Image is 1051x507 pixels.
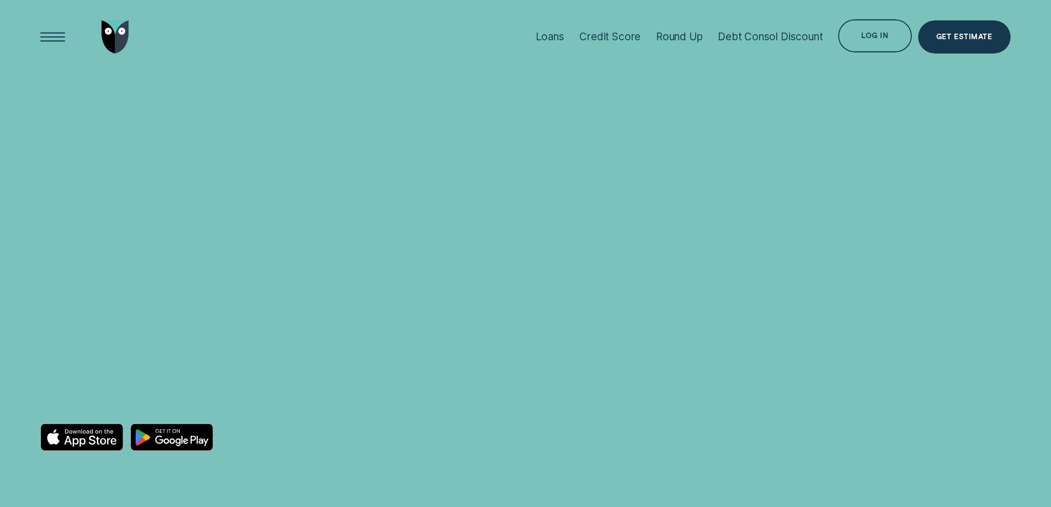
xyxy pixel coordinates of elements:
[40,165,359,319] h4: MANAGING YOUR loan made easy
[536,30,564,43] div: Loans
[918,20,1011,54] a: Get Estimate
[102,20,129,54] img: Wisr
[130,423,214,451] a: Android App on Google Play
[579,30,641,43] div: Credit Score
[838,19,911,52] button: Log in
[656,30,703,43] div: Round Up
[36,20,70,54] button: Open Menu
[40,423,124,451] a: Download on the App Store
[718,30,823,43] div: Debt Consol Discount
